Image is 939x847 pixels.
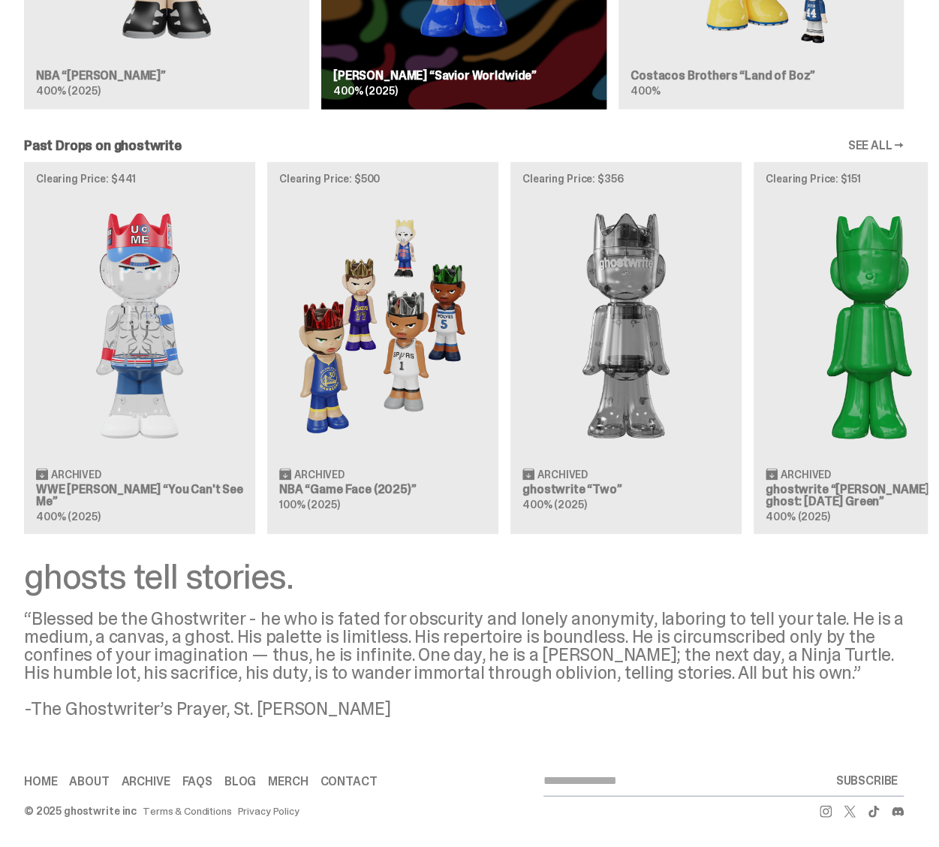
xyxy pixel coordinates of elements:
[36,84,100,98] span: 400% (2025)
[268,775,308,787] a: Merch
[224,775,256,787] a: Blog
[847,140,904,152] a: SEE ALL →
[522,497,586,511] span: 400% (2025)
[36,173,243,184] p: Clearing Price: $441
[537,469,588,479] span: Archived
[24,161,255,534] a: Clearing Price: $441 You Can't See Me Archived
[279,173,486,184] p: Clearing Price: $500
[522,196,730,455] img: Two
[122,775,170,787] a: Archive
[36,509,100,523] span: 400% (2025)
[522,483,730,495] h3: ghostwrite “Two”
[781,469,831,479] span: Archived
[766,509,829,523] span: 400% (2025)
[279,196,486,455] img: Game Face (2025)
[829,765,904,795] button: SUBSCRIBE
[294,469,345,479] span: Archived
[24,558,904,594] div: ghosts tell stories.
[333,70,594,82] h3: [PERSON_NAME] “Savior Worldwide”
[238,805,299,815] a: Privacy Policy
[510,161,742,534] a: Clearing Price: $356 Two Archived
[333,84,397,98] span: 400% (2025)
[36,70,297,82] h3: NBA “[PERSON_NAME]”
[51,469,101,479] span: Archived
[279,483,486,495] h3: NBA “Game Face (2025)”
[36,196,243,455] img: You Can't See Me
[182,775,212,787] a: FAQs
[279,497,339,511] span: 100% (2025)
[267,161,498,534] a: Clearing Price: $500 Game Face (2025) Archived
[24,139,182,152] h2: Past Drops on ghostwrite
[24,805,137,815] div: © 2025 ghostwrite inc
[69,775,109,787] a: About
[143,805,231,815] a: Terms & Conditions
[24,775,57,787] a: Home
[24,609,904,717] div: “Blessed be the Ghostwriter - he who is fated for obscurity and lonely anonymity, laboring to tel...
[320,775,377,787] a: Contact
[522,173,730,184] p: Clearing Price: $356
[631,70,892,82] h3: Costacos Brothers “Land of Boz”
[631,84,660,98] span: 400%
[36,483,243,507] h3: WWE [PERSON_NAME] “You Can't See Me”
